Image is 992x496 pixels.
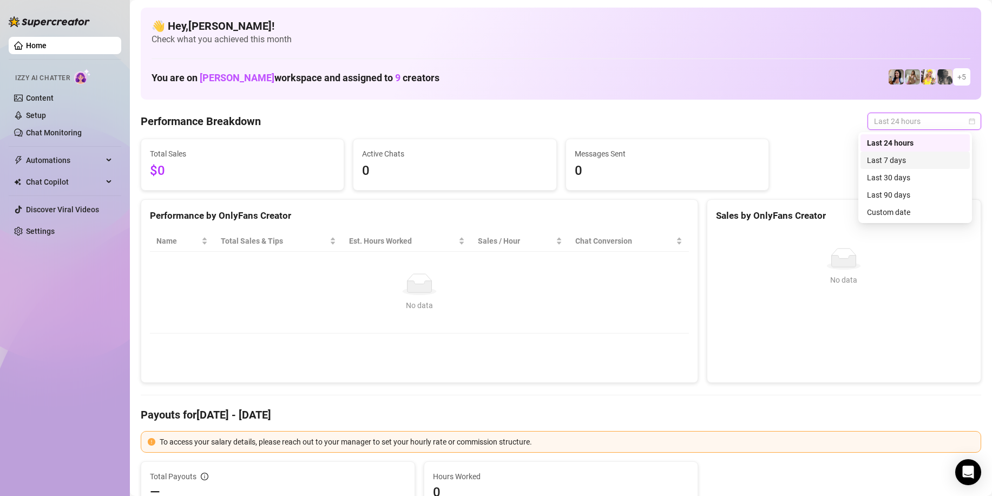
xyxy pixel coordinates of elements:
[867,189,963,201] div: Last 90 days
[867,154,963,166] div: Last 7 days
[160,436,974,448] div: To access your salary details, please reach out to your manager to set your hourly rate or commis...
[148,438,155,446] span: exclamation-circle
[867,206,963,218] div: Custom date
[201,473,208,480] span: info-circle
[889,69,904,84] img: Alice
[141,407,981,422] h4: Payouts for [DATE] - [DATE]
[150,231,214,252] th: Name
[26,111,46,120] a: Setup
[362,148,547,160] span: Active Chats
[26,94,54,102] a: Content
[26,128,82,137] a: Chat Monitoring
[471,231,569,252] th: Sales / Hour
[860,152,970,169] div: Last 7 days
[905,69,920,84] img: Ella
[214,231,343,252] th: Total Sales & Tips
[860,186,970,204] div: Last 90 days
[874,113,975,129] span: Last 24 hours
[969,118,975,125] span: calendar
[362,161,547,181] span: 0
[478,235,554,247] span: Sales / Hour
[152,18,970,34] h4: 👋 Hey, [PERSON_NAME] !
[860,204,970,221] div: Custom date
[26,152,103,169] span: Automations
[860,134,970,152] div: Last 24 hours
[720,274,968,286] div: No data
[152,72,439,84] h1: You are on workspace and assigned to creators
[14,156,23,165] span: thunderbolt
[150,471,196,482] span: Total Payouts
[433,471,689,482] span: Hours Worked
[716,208,972,223] div: Sales by OnlyFans Creator
[152,34,970,45] span: Check what you achieved this month
[867,137,963,149] div: Last 24 hours
[15,73,70,83] span: Izzy AI Chatter
[860,169,970,186] div: Last 30 days
[150,148,335,160] span: Total Sales
[26,227,55,236] a: Settings
[150,161,335,181] span: $0
[921,69,936,84] img: Sunnee
[575,235,674,247] span: Chat Conversion
[575,161,760,181] span: 0
[161,299,678,311] div: No data
[150,208,689,223] div: Performance by OnlyFans Creator
[156,235,199,247] span: Name
[141,114,261,129] h4: Performance Breakdown
[26,173,103,191] span: Chat Copilot
[200,72,274,83] span: [PERSON_NAME]
[867,172,963,184] div: Last 30 days
[9,16,90,27] img: logo-BBDzfeDw.svg
[14,178,21,186] img: Chat Copilot
[937,69,952,84] img: Cleo
[74,69,91,84] img: AI Chatter
[569,231,689,252] th: Chat Conversion
[575,148,760,160] span: Messages Sent
[26,41,47,50] a: Home
[955,459,981,485] div: Open Intercom Messenger
[26,205,99,214] a: Discover Viral Videos
[221,235,327,247] span: Total Sales & Tips
[395,72,400,83] span: 9
[957,71,966,83] span: + 5
[349,235,456,247] div: Est. Hours Worked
